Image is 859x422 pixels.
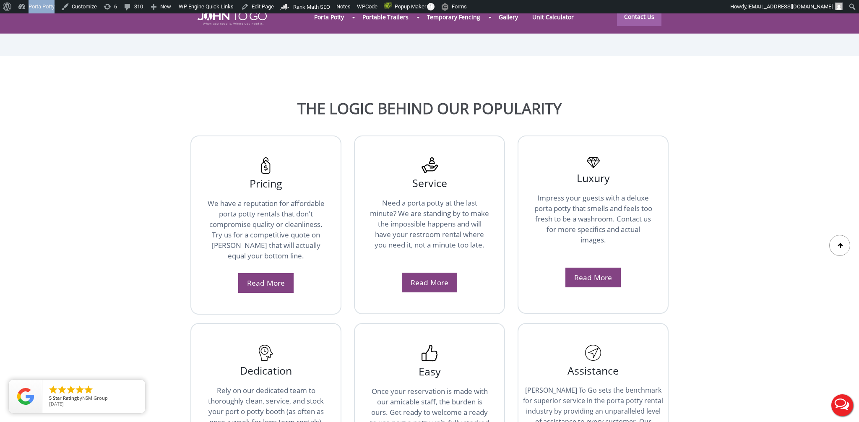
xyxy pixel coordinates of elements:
[747,3,833,10] span: [EMAIL_ADDRESS][DOMAIN_NAME]
[57,385,67,395] li: 
[825,388,859,422] button: Live Chat
[83,385,94,395] li: 
[49,396,138,401] span: by
[66,385,76,395] li: 
[49,395,52,401] span: 5
[49,401,64,407] span: [DATE]
[17,388,34,405] img: Review Rating
[427,3,435,10] span: 1
[75,385,85,395] li: 
[48,385,58,395] li: 
[293,4,330,10] span: Rank Math SEO
[82,395,108,401] span: NSM Group
[53,395,77,401] span: Star Rating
